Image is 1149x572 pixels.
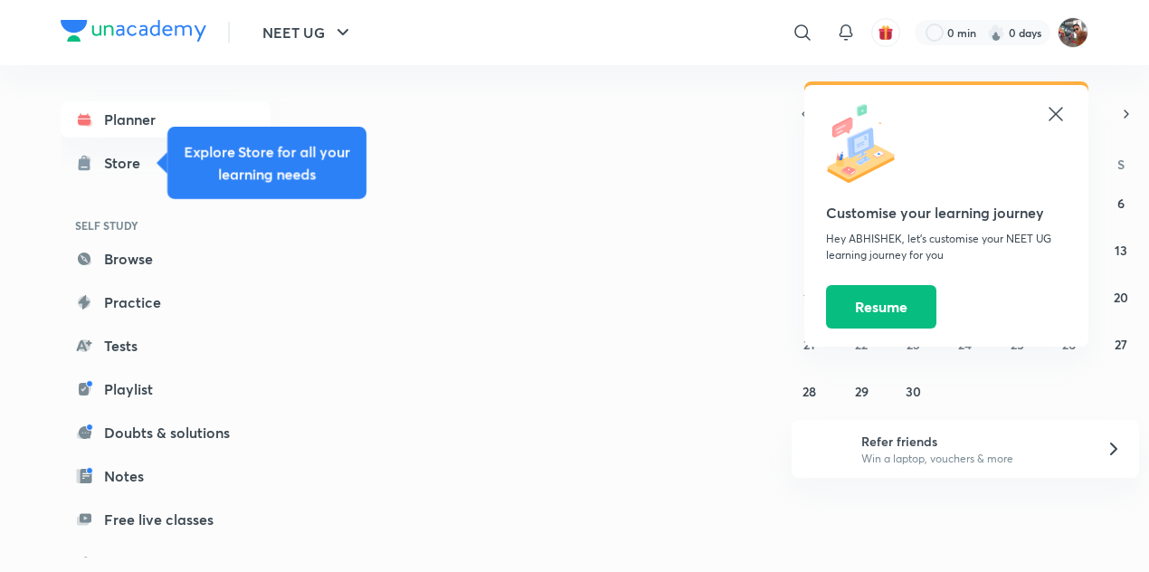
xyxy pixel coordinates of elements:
a: Playlist [61,371,271,407]
abbr: September 20, 2025 [1114,289,1128,306]
h6: SELF STUDY [61,210,271,241]
a: Tests [61,328,271,364]
button: September 13, 2025 [1106,235,1135,264]
a: Notes [61,458,271,494]
button: September 28, 2025 [795,377,824,405]
h6: Refer friends [861,432,1084,451]
a: Free live classes [61,501,271,538]
a: Planner [61,101,271,138]
img: avatar [878,24,894,41]
a: Doubts & solutions [61,415,271,451]
abbr: Saturday [1117,156,1125,173]
p: Win a laptop, vouchers & more [861,451,1084,467]
abbr: September 28, 2025 [802,383,816,400]
abbr: September 30, 2025 [906,383,921,400]
abbr: September 21, 2025 [803,336,815,353]
a: Practice [61,284,271,320]
abbr: September 22, 2025 [855,336,868,353]
abbr: September 14, 2025 [803,289,816,306]
button: September 27, 2025 [1106,329,1135,358]
button: September 29, 2025 [847,377,876,405]
button: September 20, 2025 [1106,282,1135,311]
abbr: September 6, 2025 [1117,195,1125,212]
abbr: September 23, 2025 [907,336,920,353]
div: Store [104,152,151,174]
abbr: September 25, 2025 [1011,336,1024,353]
button: September 6, 2025 [1106,188,1135,217]
abbr: September 13, 2025 [1115,242,1127,259]
img: referral [806,431,842,467]
button: September 14, 2025 [795,282,824,311]
button: NEET UG [252,14,365,51]
p: Hey ABHISHEK, let’s customise your NEET UG learning journey for you [826,231,1067,263]
img: Company Logo [61,20,206,42]
abbr: September 29, 2025 [855,383,869,400]
img: streak [987,24,1005,42]
abbr: September 24, 2025 [958,336,972,353]
abbr: September 26, 2025 [1062,336,1076,353]
button: Resume [826,285,936,329]
a: Store [61,145,271,181]
button: September 30, 2025 [899,377,928,405]
button: September 7, 2025 [795,235,824,264]
h5: Customise your learning journey [826,202,1067,224]
button: September 21, 2025 [795,329,824,358]
button: avatar [871,18,900,47]
abbr: September 27, 2025 [1115,336,1127,353]
img: icon [826,103,907,185]
img: ABHISHEK KUMAR [1058,17,1088,48]
a: Browse [61,241,271,277]
h5: Explore Store for all your learning needs [182,141,352,185]
a: Company Logo [61,20,206,46]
